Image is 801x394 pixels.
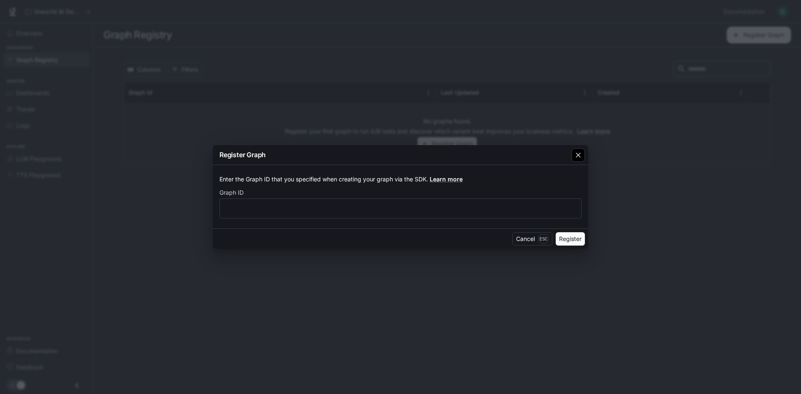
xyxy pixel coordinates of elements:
[219,150,266,160] p: Register Graph
[219,175,582,183] p: Enter the Graph ID that you specified when creating your graph via the SDK.
[512,232,552,246] button: CancelEsc
[219,190,244,196] p: Graph ID
[430,176,463,183] a: Learn more
[556,232,585,246] button: Register
[538,234,549,243] p: Esc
